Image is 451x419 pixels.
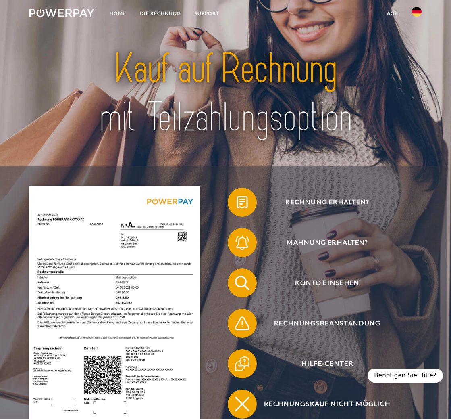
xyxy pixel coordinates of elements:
img: qb_help.svg [233,354,251,373]
a: Rechnungsbeanstandung [217,307,427,339]
button: Mahnung erhalten? [228,228,416,257]
img: title-powerpay_de.svg [69,42,382,144]
img: qb_close.svg [233,395,251,413]
a: SUPPORT [188,6,226,21]
span: Rechnung erhalten? [239,188,416,217]
div: Benötigen Sie Hilfe? [368,369,443,383]
span: Rechnungsbeanstandung [239,309,416,338]
img: qb_search.svg [233,274,251,292]
span: Hilfe-Center [239,349,416,378]
button: Rechnungskauf nicht möglich [228,390,416,419]
a: agb [380,6,405,21]
button: Hilfe-Center [228,349,416,378]
img: qb_bell.svg [233,233,251,251]
img: qb_warning.svg [233,314,251,332]
img: qb_bill.svg [233,193,251,211]
a: Mahnung erhalten? [217,226,427,259]
a: DIE RECHNUNG [133,6,188,21]
a: Konto einsehen [217,267,427,299]
a: Hilfe-Center [217,348,427,380]
span: Mahnung erhalten? [239,228,416,257]
span: Rechnungskauf nicht möglich [239,390,416,419]
button: Rechnung erhalten? [228,188,416,217]
a: Rechnung erhalten? [217,186,427,218]
img: logo-powerpay-white.svg [29,9,94,17]
button: Konto einsehen [228,268,416,297]
button: Rechnungsbeanstandung [228,309,416,338]
span: Konto einsehen [239,268,416,297]
img: de [412,7,422,17]
a: Home [103,6,133,21]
